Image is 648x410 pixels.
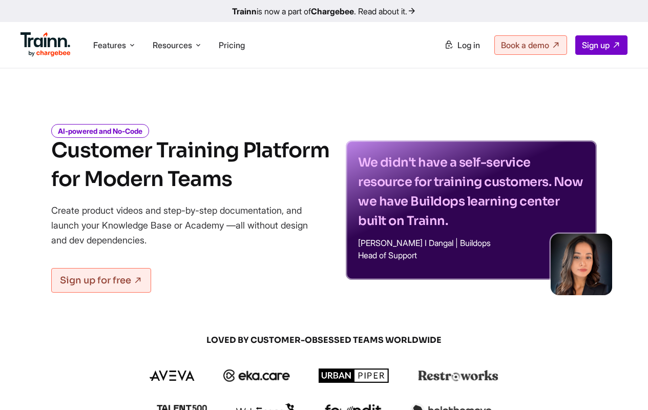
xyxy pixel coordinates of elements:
a: Sign up [575,35,628,55]
b: Trainn [232,6,257,16]
span: Book a demo [501,40,549,50]
p: Head of Support [358,251,584,259]
i: AI-powered and No-Code [51,124,149,138]
b: Chargebee [311,6,354,16]
h1: Customer Training Platform for Modern Teams [51,136,329,194]
a: Sign up for free [51,268,151,293]
a: Log in [438,36,486,54]
span: Resources [153,39,192,51]
span: Features [93,39,126,51]
img: urbanpiper logo [319,368,389,383]
span: Sign up [582,40,610,50]
span: LOVED BY CUSTOMER-OBSESSED TEAMS WORLDWIDE [78,335,570,346]
p: We didn't have a self-service resource for training customers. Now we have Buildops learning cent... [358,153,584,231]
a: Pricing [219,40,245,50]
p: Create product videos and step-by-step documentation, and launch your Knowledge Base or Academy —... [51,203,323,248]
img: Trainn Logo [20,32,71,57]
a: Book a demo [494,35,567,55]
span: Log in [457,40,480,50]
img: restroworks logo [418,370,498,381]
img: ekacare logo [223,370,290,382]
img: aveva logo [150,371,195,381]
img: sabina-buildops.d2e8138.png [551,234,612,295]
p: [PERSON_NAME] I Dangal | Buildops [358,239,584,247]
